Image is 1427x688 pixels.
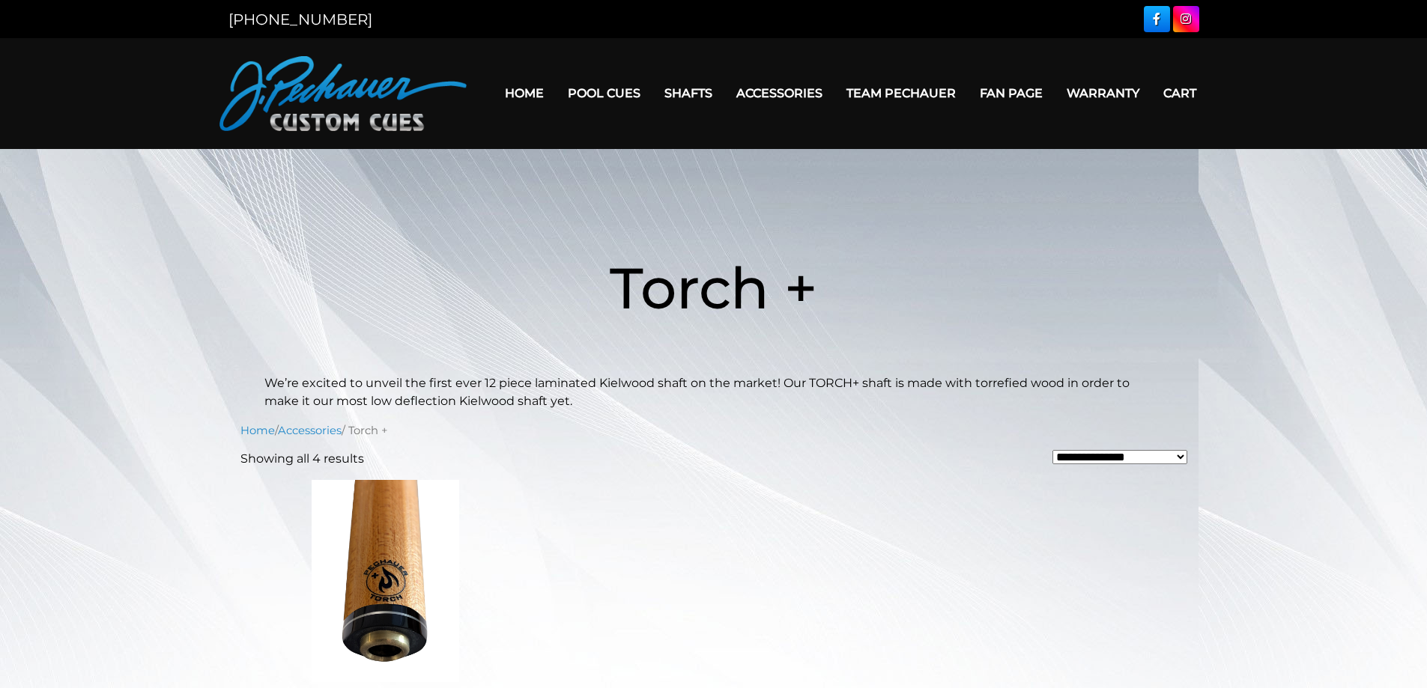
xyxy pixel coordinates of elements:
[1151,74,1208,112] a: Cart
[968,74,1055,112] a: Fan Page
[240,450,364,468] p: Showing all 4 results
[240,422,1187,439] nav: Breadcrumb
[834,74,968,112] a: Team Pechauer
[724,74,834,112] a: Accessories
[894,480,1186,682] img: Torch+ 12.75mm .850 Joint [Piloted thin black (Pro Series & JP Series 2025)]
[264,374,1163,410] p: We’re excited to unveil the first ever 12 piece laminated Kielwood shaft on the market! Our TORCH...
[567,480,858,682] img: Torch+ 12.75mm .850 (Flat faced/Prior to 2025)
[556,74,652,112] a: Pool Cues
[1052,450,1187,464] select: Shop order
[219,56,467,131] img: Pechauer Custom Cues
[240,480,532,682] img: Torch+ 12.75mm .850 Joint (Pro Series Single Ring)
[240,424,275,437] a: Home
[652,74,724,112] a: Shafts
[278,424,342,437] a: Accessories
[493,74,556,112] a: Home
[1055,74,1151,112] a: Warranty
[610,253,817,323] span: Torch +
[228,10,372,28] a: [PHONE_NUMBER]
